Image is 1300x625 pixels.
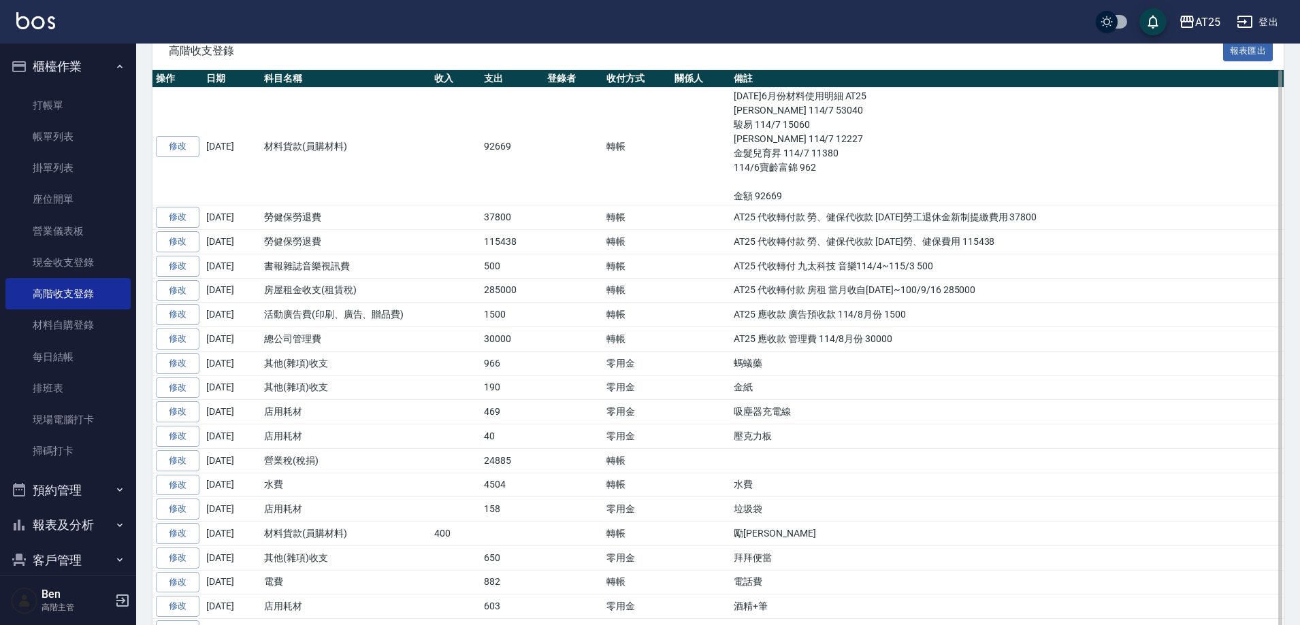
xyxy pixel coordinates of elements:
[203,254,261,278] td: [DATE]
[203,448,261,473] td: [DATE]
[5,473,131,508] button: 預約管理
[261,351,431,375] td: 其他(雜項)收支
[203,205,261,230] td: [DATE]
[603,375,672,400] td: 零用金
[261,254,431,278] td: 書報雜誌音樂視訊費
[603,448,672,473] td: 轉帳
[481,254,544,278] td: 500
[203,70,261,88] th: 日期
[203,473,261,497] td: [DATE]
[603,545,672,570] td: 零用金
[203,327,261,352] td: [DATE]
[730,303,1284,327] td: AT25 應收款 廣告預收款 114/8月份 1500
[730,400,1284,424] td: 吸塵器充電線
[5,121,131,152] a: 帳單列表
[42,588,111,601] h5: Ben
[5,543,131,578] button: 客戶管理
[481,205,544,230] td: 37800
[1223,44,1273,56] a: 報表匯出
[481,70,544,88] th: 支出
[261,400,431,424] td: 店用耗材
[730,88,1284,205] td: [DATE]6月份材料使用明細 AT25 [PERSON_NAME] 114/7 53040 駿易 114/7 15060 [PERSON_NAME] 114/7 12227 金髮兒育昇 114...
[603,400,672,424] td: 零用金
[730,205,1284,230] td: AT25 代收轉付款 勞、健保代收款 [DATE]勞工退休金新制提繳費用 37800
[603,424,672,449] td: 零用金
[261,424,431,449] td: 店用耗材
[156,256,199,277] a: 修改
[603,522,672,546] td: 轉帳
[261,594,431,619] td: 店用耗材
[261,375,431,400] td: 其他(雜項)收支
[603,205,672,230] td: 轉帳
[481,230,544,254] td: 115438
[156,523,199,544] a: 修改
[730,424,1284,449] td: 壓克力板
[261,570,431,594] td: 電費
[481,400,544,424] td: 469
[603,594,672,619] td: 零用金
[261,327,431,352] td: 總公司管理費
[431,522,481,546] td: 400
[544,70,603,88] th: 登錄者
[431,70,481,88] th: 收入
[5,216,131,247] a: 營業儀表板
[603,278,672,303] td: 轉帳
[730,497,1284,522] td: 垃圾袋
[481,448,544,473] td: 24885
[603,351,672,375] td: 零用金
[203,375,261,400] td: [DATE]
[5,435,131,467] a: 掃碼打卡
[730,327,1284,352] td: AT25 應收款 管理費 114/8月份 30000
[261,88,431,205] td: 材料貨款(員購材料)
[603,497,672,522] td: 零用金
[156,547,199,569] a: 修改
[481,278,544,303] td: 285000
[261,70,431,88] th: 科目名稱
[261,230,431,254] td: 勞健保勞退費
[156,207,199,228] a: 修改
[1173,8,1226,36] button: AT25
[261,497,431,522] td: 店用耗材
[156,450,199,471] a: 修改
[156,353,199,374] a: 修改
[42,601,111,613] p: 高階主管
[603,473,672,497] td: 轉帳
[5,49,131,84] button: 櫃檯作業
[169,44,1223,58] span: 高階收支登錄
[261,303,431,327] td: 活動廣告費(印刷、廣告、贈品費)
[5,404,131,435] a: 現場電腦打卡
[5,278,131,309] a: 高階收支登錄
[261,522,431,546] td: 材料貨款(員購材料)
[730,522,1284,546] td: 勵[PERSON_NAME]
[5,90,131,121] a: 打帳單
[603,88,672,205] td: 轉帳
[481,424,544,449] td: 40
[156,304,199,325] a: 修改
[261,448,431,473] td: 營業稅(稅捐)
[156,401,199,422] a: 修改
[730,254,1284,278] td: AT25 代收轉付 九太科技 音樂114/4~115/3 500
[603,303,672,327] td: 轉帳
[481,545,544,570] td: 650
[730,278,1284,303] td: AT25 代收轉付款 房租 當月收自[DATE]~100/9/16 285000
[730,375,1284,400] td: 金紙
[203,570,261,594] td: [DATE]
[203,351,261,375] td: [DATE]
[156,280,199,301] a: 修改
[156,426,199,447] a: 修改
[1139,8,1167,35] button: save
[481,497,544,522] td: 158
[603,70,672,88] th: 收付方式
[730,570,1284,594] td: 電話費
[203,400,261,424] td: [DATE]
[730,545,1284,570] td: 拜拜便當
[156,499,199,520] a: 修改
[730,473,1284,497] td: 水費
[5,341,131,373] a: 每日結帳
[5,152,131,184] a: 掛單列表
[203,424,261,449] td: [DATE]
[261,205,431,230] td: 勞健保勞退費
[5,247,131,278] a: 現金收支登錄
[156,377,199,399] a: 修改
[156,475,199,496] a: 修改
